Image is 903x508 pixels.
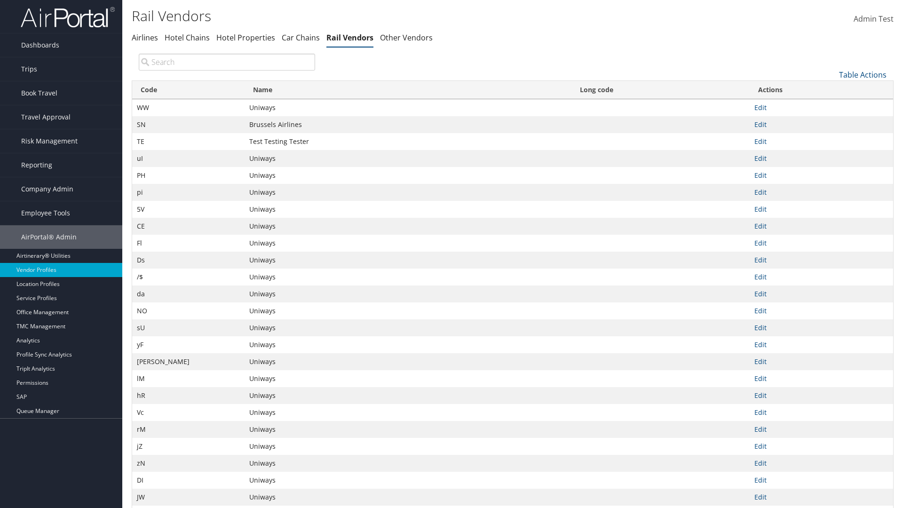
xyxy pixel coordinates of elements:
[21,6,115,28] img: airportal-logo.png
[754,289,767,298] a: Edit
[245,286,571,302] td: Uniways
[132,319,245,336] td: sU
[754,459,767,468] a: Edit
[754,137,767,146] a: Edit
[245,353,571,370] td: Uniways
[754,492,767,501] a: Edit
[21,81,57,105] span: Book Travel
[21,177,73,201] span: Company Admin
[245,472,571,489] td: Uniways
[132,387,245,404] td: hR
[245,201,571,218] td: Uniways
[754,306,767,315] a: Edit
[245,404,571,421] td: Uniways
[245,370,571,387] td: Uniways
[245,319,571,336] td: Uniways
[132,438,245,455] td: jZ
[132,32,158,43] a: Airlines
[132,286,245,302] td: da
[245,81,571,99] th: Name: activate to sort column ascending
[754,238,767,247] a: Edit
[245,336,571,353] td: Uniways
[21,201,70,225] span: Employee Tools
[754,357,767,366] a: Edit
[245,387,571,404] td: Uniways
[245,269,571,286] td: Uniways
[132,133,245,150] td: TE
[21,225,77,249] span: AirPortal® Admin
[754,442,767,451] a: Edit
[132,167,245,184] td: PH
[754,323,767,332] a: Edit
[380,32,433,43] a: Other Vendors
[754,154,767,163] a: Edit
[245,252,571,269] td: Uniways
[245,489,571,506] td: Uniways
[245,184,571,201] td: Uniways
[754,188,767,197] a: Edit
[754,255,767,264] a: Edit
[245,116,571,133] td: Brussels Airlines
[245,218,571,235] td: Uniways
[245,455,571,472] td: Uniways
[216,32,275,43] a: Hotel Properties
[754,205,767,214] a: Edit
[132,269,245,286] td: /$
[282,32,320,43] a: Car Chains
[132,489,245,506] td: JW
[132,150,245,167] td: uI
[21,57,37,81] span: Trips
[21,129,78,153] span: Risk Management
[132,421,245,438] td: rM
[132,184,245,201] td: pi
[21,33,59,57] span: Dashboards
[854,14,894,24] span: Admin Test
[245,167,571,184] td: Uniways
[132,116,245,133] td: SN
[132,252,245,269] td: Ds
[750,81,893,99] th: Actions
[754,103,767,112] a: Edit
[245,438,571,455] td: Uniways
[132,99,245,116] td: WW
[245,99,571,116] td: Uniways
[839,70,887,80] a: Table Actions
[245,421,571,438] td: Uniways
[139,54,315,71] input: Search
[132,201,245,218] td: 5V
[754,476,767,484] a: Edit
[754,425,767,434] a: Edit
[754,374,767,383] a: Edit
[132,81,245,99] th: Code: activate to sort column ascending
[132,455,245,472] td: zN
[21,153,52,177] span: Reporting
[754,340,767,349] a: Edit
[132,404,245,421] td: Vc
[245,150,571,167] td: Uniways
[754,171,767,180] a: Edit
[245,235,571,252] td: Uniways
[754,408,767,417] a: Edit
[132,218,245,235] td: CE
[245,133,571,150] td: Test Testing Tester
[132,370,245,387] td: lM
[132,353,245,370] td: [PERSON_NAME]
[165,32,210,43] a: Hotel Chains
[754,272,767,281] a: Edit
[132,235,245,252] td: Fl
[326,32,373,43] a: Rail Vendors
[21,105,71,129] span: Travel Approval
[754,391,767,400] a: Edit
[571,81,750,99] th: Long code: activate to sort column descending
[132,302,245,319] td: NO
[132,336,245,353] td: yF
[854,5,894,34] a: Admin Test
[754,120,767,129] a: Edit
[245,302,571,319] td: Uniways
[754,222,767,230] a: Edit
[132,472,245,489] td: DI
[132,6,640,26] h1: Rail Vendors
